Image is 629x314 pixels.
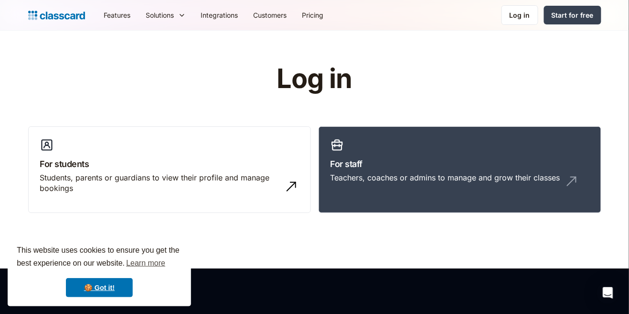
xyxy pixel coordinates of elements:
div: Open Intercom Messenger [597,281,619,304]
a: Pricing [295,4,331,26]
a: Customers [246,4,295,26]
h1: Log in [163,64,466,94]
h3: For staff [330,157,589,170]
a: learn more about cookies [125,256,167,270]
span: This website uses cookies to ensure you get the best experience on our website. [17,245,182,270]
div: Students, parents or guardians to view their profile and manage bookings [40,172,280,194]
a: Log in [501,5,538,25]
div: Teachers, coaches or admins to manage and grow their classes [330,172,560,183]
a: Start for free [544,6,601,24]
a: For studentsStudents, parents or guardians to view their profile and manage bookings [28,126,311,213]
a: Integrations [193,4,246,26]
a: Features [96,4,139,26]
div: Solutions [146,10,174,20]
div: Log in [510,10,530,20]
div: Start for free [552,10,594,20]
a: home [28,9,85,22]
h3: For students [40,157,299,170]
div: cookieconsent [8,235,191,306]
a: dismiss cookie message [66,278,133,297]
a: For staffTeachers, coaches or admins to manage and grow their classes [319,126,601,213]
div: Solutions [139,4,193,26]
